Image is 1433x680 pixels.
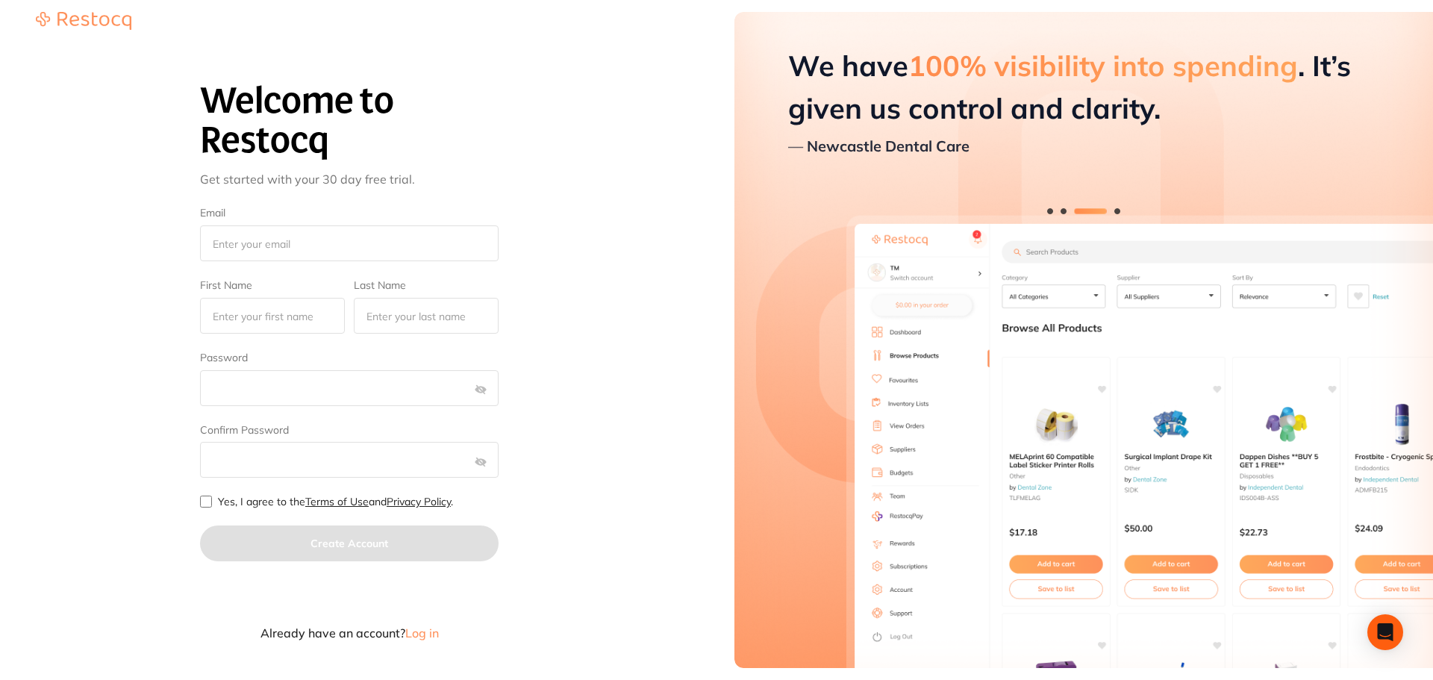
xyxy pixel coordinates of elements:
[200,81,499,160] h1: Welcome to Restocq
[200,424,499,437] label: Confirm Password
[200,172,499,186] p: Get started with your 30 day free trial.
[1367,614,1403,650] div: Open Intercom Messenger
[260,626,405,640] span: Already have an account?
[200,627,499,639] button: Already have an account?Log in
[734,12,1433,668] aside: Hero
[387,495,451,508] a: Privacy Policy
[218,496,453,508] label: Yes, I agree to the and .
[734,12,1433,668] img: Restocq preview
[405,626,439,640] span: Log in
[200,298,345,334] input: Enter your first name
[200,352,499,364] label: Password
[200,207,499,219] label: Email
[200,279,345,292] label: First Name
[193,578,506,611] iframe: Sign in with Google Button
[354,279,499,292] label: Last Name
[354,298,499,334] input: Enter your last name
[305,495,369,508] a: Terms of Use
[200,525,499,561] button: Create Account
[200,225,499,261] input: Enter your email
[36,12,131,30] img: Restocq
